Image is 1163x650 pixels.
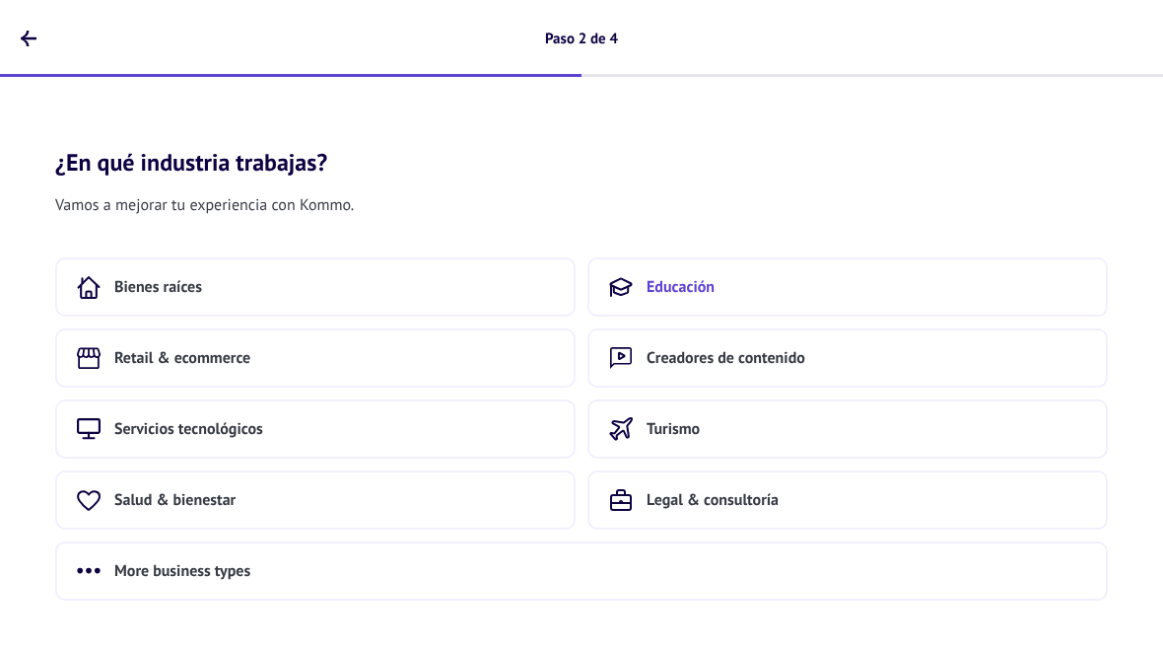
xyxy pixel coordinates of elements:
[55,328,576,388] button: Retail & ecommerce
[647,419,700,439] span: Turismo
[114,419,263,439] span: Servicios tecnológicos
[587,257,1108,317] button: Educación
[587,328,1108,388] button: Creadores de contenido
[55,470,576,530] button: Salud & bienestar
[55,542,1108,601] button: More business types
[114,490,236,510] span: Salud & bienestar
[647,490,779,510] span: Legal & consultoría
[114,277,202,297] span: Bienes raíces
[114,561,250,581] span: More business types
[647,277,715,297] span: Educación
[55,399,576,459] button: Servicios tecnológicos
[55,257,576,317] button: Bienes raíces
[55,192,354,218] span: Vamos a mejorar tu experiencia con Kommo.
[114,348,250,368] span: Retail & ecommerce
[587,470,1108,530] button: Legal & consultoría
[587,399,1108,459] button: Turismo
[16,101,1147,177] h2: ¿En qué industria trabajas?
[545,30,618,48] div: Paso 2 de 4
[647,348,805,368] span: Creadores de contenido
